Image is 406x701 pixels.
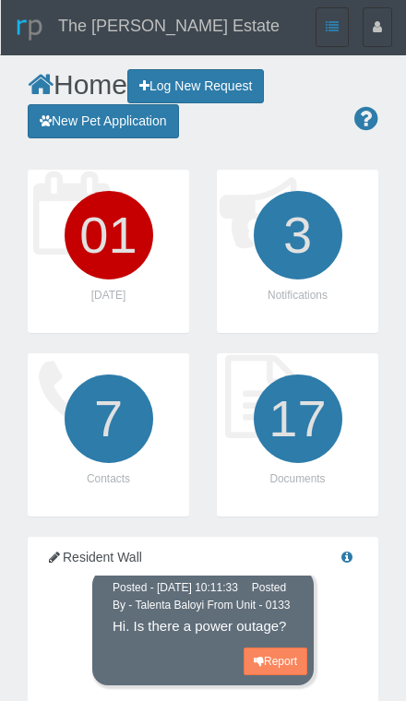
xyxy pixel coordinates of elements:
[244,648,307,675] button: Report
[15,13,44,42] img: logo
[28,69,378,138] h2: Home
[46,287,171,304] p: [DATE]
[28,104,179,138] button: New Pet Application
[217,170,378,333] a: 3 Notifications
[99,579,307,615] div: Posted By - Talenta Baloyi From Unit - 0133
[113,615,293,637] p: Hi. Is there a power outage?
[28,353,189,517] a: 7 Contacts
[235,287,360,304] p: Notifications
[246,184,350,287] i: 3
[57,367,161,470] i: 7
[58,10,280,36] h4: The [PERSON_NAME] Estate
[57,184,161,287] i: 01
[46,470,171,488] p: Contacts
[235,470,360,488] p: Documents
[217,353,378,517] a: 17 Documents
[127,69,264,103] a: Log New Request
[46,551,360,564] h5: Resident Wall
[246,367,350,470] i: 17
